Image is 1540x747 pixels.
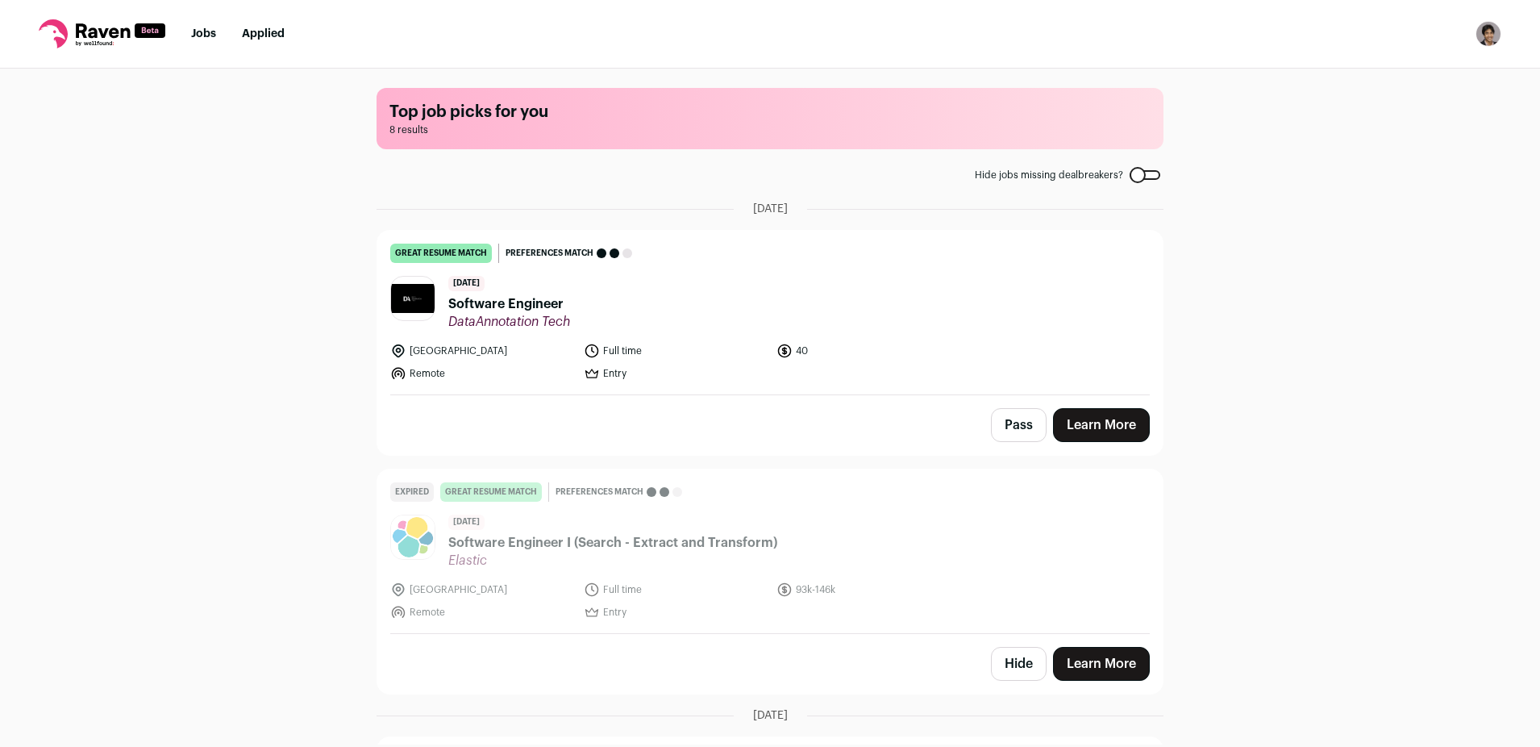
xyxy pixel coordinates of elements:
li: Entry [584,604,768,620]
a: great resume match Preferences match [DATE] Software Engineer DataAnnotation Tech [GEOGRAPHIC_DAT... [377,231,1163,394]
span: Software Engineer I (Search - Extract and Transform) [448,533,777,553]
span: Preferences match [556,484,643,500]
div: great resume match [390,244,492,263]
span: Software Engineer [448,294,570,314]
img: 2cdc1b7675000fd333eec602a5edcd7e64ba1f0686a42b09eef261a8637f1f7b.jpg [391,284,435,313]
span: Elastic [448,553,777,569]
span: [DATE] [753,707,788,724]
a: Applied [242,28,285,40]
a: Learn More [1053,408,1150,442]
span: DataAnnotation Tech [448,314,570,330]
a: Jobs [191,28,216,40]
span: [DATE] [448,515,485,530]
li: Remote [390,365,574,382]
li: 93k-146k [776,582,960,598]
span: 8 results [389,123,1151,136]
span: [DATE] [448,276,485,291]
span: Hide jobs missing dealbreakers? [975,169,1123,182]
li: Full time [584,582,768,598]
li: 40 [776,343,960,359]
span: [DATE] [753,201,788,217]
li: Remote [390,604,574,620]
a: Expired great resume match Preferences match [DATE] Software Engineer I (Search - Extract and Tra... [377,469,1163,633]
li: [GEOGRAPHIC_DATA] [390,343,574,359]
img: e9e38d7723e3f3d2e8a05ecf00f217479225344006e5eafb56baf7538f3fff2c.jpg [391,515,435,559]
div: great resume match [440,482,542,502]
li: Full time [584,343,768,359]
span: Preferences match [506,245,593,261]
button: Hide [991,647,1047,681]
li: Entry [584,365,768,382]
a: Learn More [1053,647,1150,681]
img: 16716175-medium_jpg [1475,21,1501,47]
button: Open dropdown [1475,21,1501,47]
li: [GEOGRAPHIC_DATA] [390,582,574,598]
h1: Top job picks for you [389,101,1151,123]
div: Expired [390,482,434,502]
button: Pass [991,408,1047,442]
